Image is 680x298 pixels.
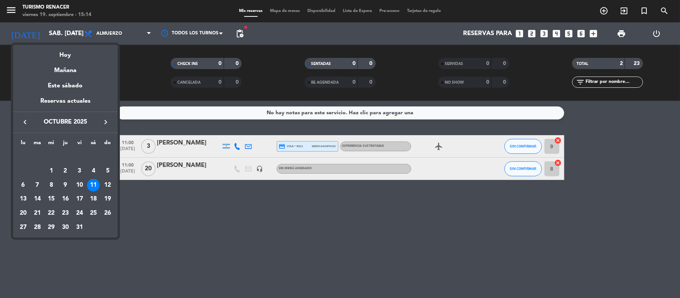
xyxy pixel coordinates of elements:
[87,207,100,220] div: 25
[58,139,72,150] th: jueves
[87,206,101,220] td: 25 de octubre de 2025
[32,117,99,127] span: octubre 2025
[30,139,44,150] th: martes
[72,206,87,220] td: 24 de octubre de 2025
[16,192,30,206] td: 13 de octubre de 2025
[58,192,72,206] td: 16 de octubre de 2025
[31,207,44,220] div: 21
[13,75,118,96] div: Este sábado
[100,192,115,206] td: 19 de octubre de 2025
[72,178,87,192] td: 10 de octubre de 2025
[13,96,118,112] div: Reservas actuales
[73,165,86,177] div: 3
[100,178,115,192] td: 12 de octubre de 2025
[59,207,72,220] div: 23
[72,139,87,150] th: viernes
[99,117,112,127] button: keyboard_arrow_right
[87,165,100,177] div: 4
[31,221,44,234] div: 28
[30,178,44,192] td: 7 de octubre de 2025
[16,220,30,235] td: 27 de octubre de 2025
[17,207,30,220] div: 20
[100,139,115,150] th: domingo
[18,117,32,127] button: keyboard_arrow_left
[58,220,72,235] td: 30 de octubre de 2025
[73,193,86,205] div: 17
[45,179,58,192] div: 8
[100,164,115,178] td: 5 de octubre de 2025
[44,192,58,206] td: 15 de octubre de 2025
[45,207,58,220] div: 22
[31,193,44,205] div: 14
[44,206,58,220] td: 22 de octubre de 2025
[30,220,44,235] td: 28 de octubre de 2025
[101,118,110,127] i: keyboard_arrow_right
[45,165,58,177] div: 1
[16,178,30,192] td: 6 de octubre de 2025
[73,221,86,234] div: 31
[87,193,100,205] div: 18
[87,164,101,178] td: 4 de octubre de 2025
[44,178,58,192] td: 8 de octubre de 2025
[44,139,58,150] th: miércoles
[101,193,114,205] div: 19
[58,164,72,178] td: 2 de octubre de 2025
[59,221,72,234] div: 30
[87,139,101,150] th: sábado
[87,179,100,192] div: 11
[59,179,72,192] div: 9
[58,178,72,192] td: 9 de octubre de 2025
[13,60,118,75] div: Mañana
[31,179,44,192] div: 7
[45,193,58,205] div: 15
[101,179,114,192] div: 12
[73,179,86,192] div: 10
[45,221,58,234] div: 29
[44,164,58,178] td: 1 de octubre de 2025
[73,207,86,220] div: 24
[100,206,115,220] td: 26 de octubre de 2025
[101,165,114,177] div: 5
[58,206,72,220] td: 23 de octubre de 2025
[101,207,114,220] div: 26
[30,206,44,220] td: 21 de octubre de 2025
[17,221,30,234] div: 27
[17,179,30,192] div: 6
[44,220,58,235] td: 29 de octubre de 2025
[13,45,118,60] div: Hoy
[21,118,30,127] i: keyboard_arrow_left
[17,193,30,205] div: 13
[30,192,44,206] td: 14 de octubre de 2025
[16,206,30,220] td: 20 de octubre de 2025
[87,178,101,192] td: 11 de octubre de 2025
[72,164,87,178] td: 3 de octubre de 2025
[72,192,87,206] td: 17 de octubre de 2025
[59,165,72,177] div: 2
[72,220,87,235] td: 31 de octubre de 2025
[16,139,30,150] th: lunes
[87,192,101,206] td: 18 de octubre de 2025
[59,193,72,205] div: 16
[16,150,115,164] td: OCT.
